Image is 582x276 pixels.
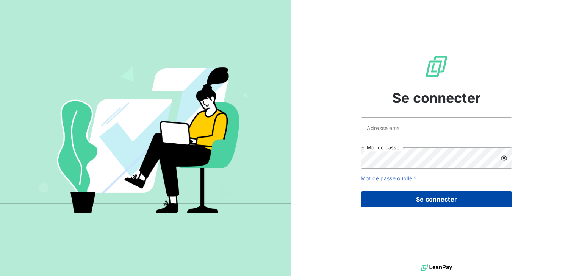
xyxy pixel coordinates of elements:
a: Mot de passe oublié ? [361,175,416,181]
button: Se connecter [361,191,512,207]
img: Logo LeanPay [424,54,449,79]
span: Se connecter [392,88,481,108]
img: logo [421,262,452,273]
input: placeholder [361,117,512,138]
